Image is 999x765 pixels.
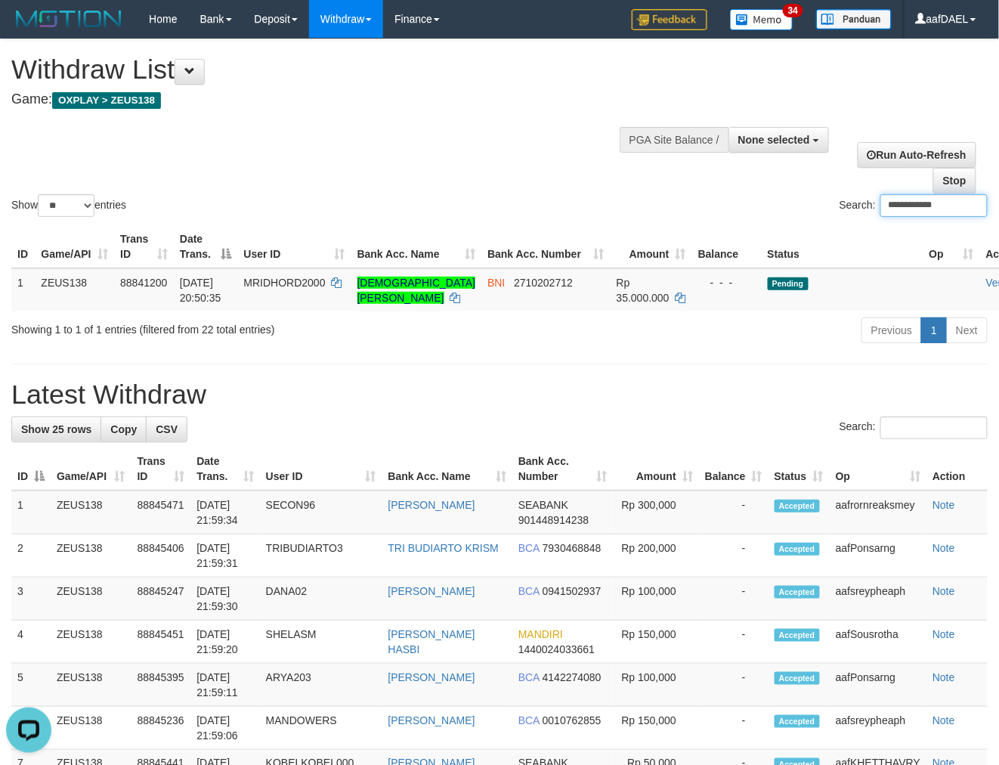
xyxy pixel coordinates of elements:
[861,317,922,343] a: Previous
[38,194,94,217] select: Showentries
[699,707,769,750] td: -
[699,448,769,491] th: Balance: activate to sort column ascending
[933,542,955,554] a: Note
[692,225,762,268] th: Balance
[933,585,955,597] a: Note
[51,707,131,750] td: ZEUS138
[487,277,505,289] span: BNI
[11,534,51,578] td: 2
[830,621,926,664] td: aafSousrotha
[21,423,91,435] span: Show 25 rows
[357,277,476,304] a: [DEMOGRAPHIC_DATA][PERSON_NAME]
[933,714,955,726] a: Note
[190,534,259,578] td: [DATE] 21:59:31
[238,225,351,268] th: User ID: activate to sort column ascending
[613,448,699,491] th: Amount: activate to sort column ascending
[775,500,820,513] span: Accepted
[388,542,500,554] a: TRI BUDIARTO KRISM
[543,585,602,597] span: Copy 0941502937 to clipboard
[512,448,613,491] th: Bank Acc. Number: activate to sort column ascending
[699,578,769,621] td: -
[514,277,573,289] span: Copy 2710202712 to clipboard
[830,707,926,750] td: aafsreypheaph
[481,225,611,268] th: Bank Acc. Number: activate to sort column ascending
[180,277,221,304] span: [DATE] 20:50:35
[816,9,892,29] img: panduan.png
[830,578,926,621] td: aafsreypheaph
[51,491,131,534] td: ZEUS138
[728,127,829,153] button: None selected
[830,448,926,491] th: Op: activate to sort column ascending
[351,225,482,268] th: Bank Acc. Name: activate to sort column ascending
[775,586,820,599] span: Accepted
[543,542,602,554] span: Copy 7930468848 to clipboard
[830,491,926,534] td: aafrornreaksmey
[518,542,540,554] span: BCA
[131,621,190,664] td: 88845451
[613,491,699,534] td: Rp 300,000
[260,534,382,578] td: TRIBUDIARTO3
[11,664,51,707] td: 5
[730,9,793,30] img: Button%20Memo.svg
[698,275,756,290] div: - - -
[131,534,190,578] td: 88845406
[190,578,259,621] td: [DATE] 21:59:30
[388,671,475,683] a: [PERSON_NAME]
[51,664,131,707] td: ZEUS138
[190,491,259,534] td: [DATE] 21:59:34
[131,578,190,621] td: 88845247
[11,379,988,410] h1: Latest Withdraw
[880,417,988,439] input: Search:
[518,643,595,655] span: Copy 1440024033661 to clipboard
[260,664,382,707] td: ARYA203
[518,585,540,597] span: BCA
[946,317,988,343] a: Next
[775,672,820,685] span: Accepted
[260,491,382,534] td: SECON96
[613,707,699,750] td: Rp 150,000
[613,534,699,578] td: Rp 200,000
[518,514,589,526] span: Copy 901448914238 to clipboard
[926,448,988,491] th: Action
[11,316,405,337] div: Showing 1 to 1 of 1 entries (filtered from 22 total entries)
[775,715,820,728] span: Accepted
[933,671,955,683] a: Note
[120,277,167,289] span: 88841200
[11,491,51,534] td: 1
[131,664,190,707] td: 88845395
[775,543,820,556] span: Accepted
[921,317,947,343] a: 1
[518,714,540,726] span: BCA
[830,664,926,707] td: aafPonsarng
[11,54,651,85] h1: Withdraw List
[11,417,101,442] a: Show 25 rows
[783,4,803,17] span: 34
[762,225,923,268] th: Status
[11,268,35,311] td: 1
[6,6,51,51] button: Open LiveChat chat widget
[131,448,190,491] th: Trans ID: activate to sort column ascending
[699,621,769,664] td: -
[35,268,114,311] td: ZEUS138
[114,225,174,268] th: Trans ID: activate to sort column ascending
[131,491,190,534] td: 88845471
[933,628,955,640] a: Note
[11,194,126,217] label: Show entries
[146,417,187,442] a: CSV
[613,664,699,707] td: Rp 100,000
[738,134,810,146] span: None selected
[11,621,51,664] td: 4
[699,491,769,534] td: -
[382,448,512,491] th: Bank Acc. Name: activate to sort column ascending
[933,168,976,194] a: Stop
[260,621,382,664] td: SHELASM
[388,585,475,597] a: [PERSON_NAME]
[190,664,259,707] td: [DATE] 21:59:11
[260,707,382,750] td: MANDOWERS
[51,534,131,578] td: ZEUS138
[244,277,326,289] span: MRIDHORD2000
[388,714,475,726] a: [PERSON_NAME]
[11,225,35,268] th: ID
[611,225,692,268] th: Amount: activate to sort column ascending
[858,142,976,168] a: Run Auto-Refresh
